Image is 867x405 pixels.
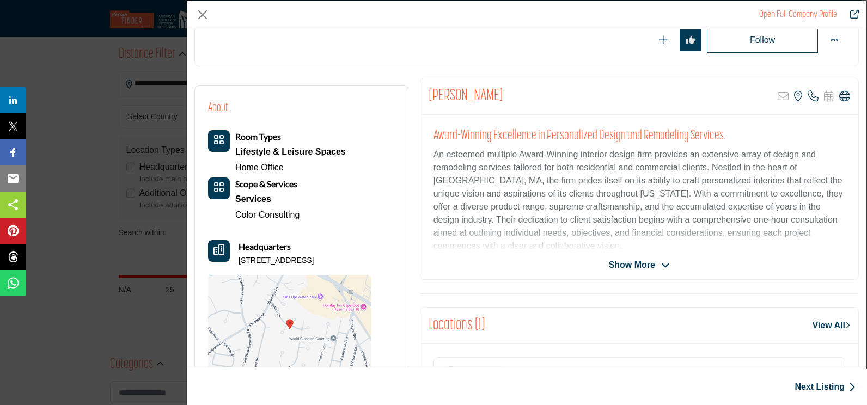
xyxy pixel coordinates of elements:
a: Color Consulting [235,210,300,219]
h2: Locations (1) [429,316,485,335]
a: Services [235,191,300,207]
button: Redirect to login page [652,29,674,51]
button: Category Icon [208,130,230,152]
a: Next Listing [795,381,856,394]
b: Scope & Services [235,179,297,189]
a: Redirect to laurie-anastos [759,10,837,19]
a: Room Types [235,132,281,142]
button: Headquarter icon [208,240,230,262]
p: An esteemed multiple Award-Winning interior design firm provides an extensive array of design and... [433,148,845,253]
span: Show More [609,259,655,272]
img: Location Map [208,275,371,384]
button: Category Icon [208,177,230,199]
button: More Options [823,29,845,51]
button: Redirect to login [707,28,818,53]
button: Close [194,7,211,23]
a: Scope & Services [235,180,297,189]
button: Redirect to login page [680,29,701,51]
h2: Laurie Anastos [429,87,503,106]
a: Redirect to laurie-anastos [842,8,859,21]
div: Interior and exterior spaces including lighting, layouts, furnishings, accessories, artwork, land... [235,191,300,207]
h2: Award-Winning Excellence in Personalized Design and Remodeling Services. [433,128,845,144]
p: [STREET_ADDRESS] [239,255,314,266]
a: View All [813,319,850,332]
b: Headquarters [239,240,291,253]
h2: About [208,99,228,117]
a: Home Office [235,163,284,172]
b: Room Types [235,131,281,142]
a: Lifestyle & Leisure Spaces [235,144,346,160]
